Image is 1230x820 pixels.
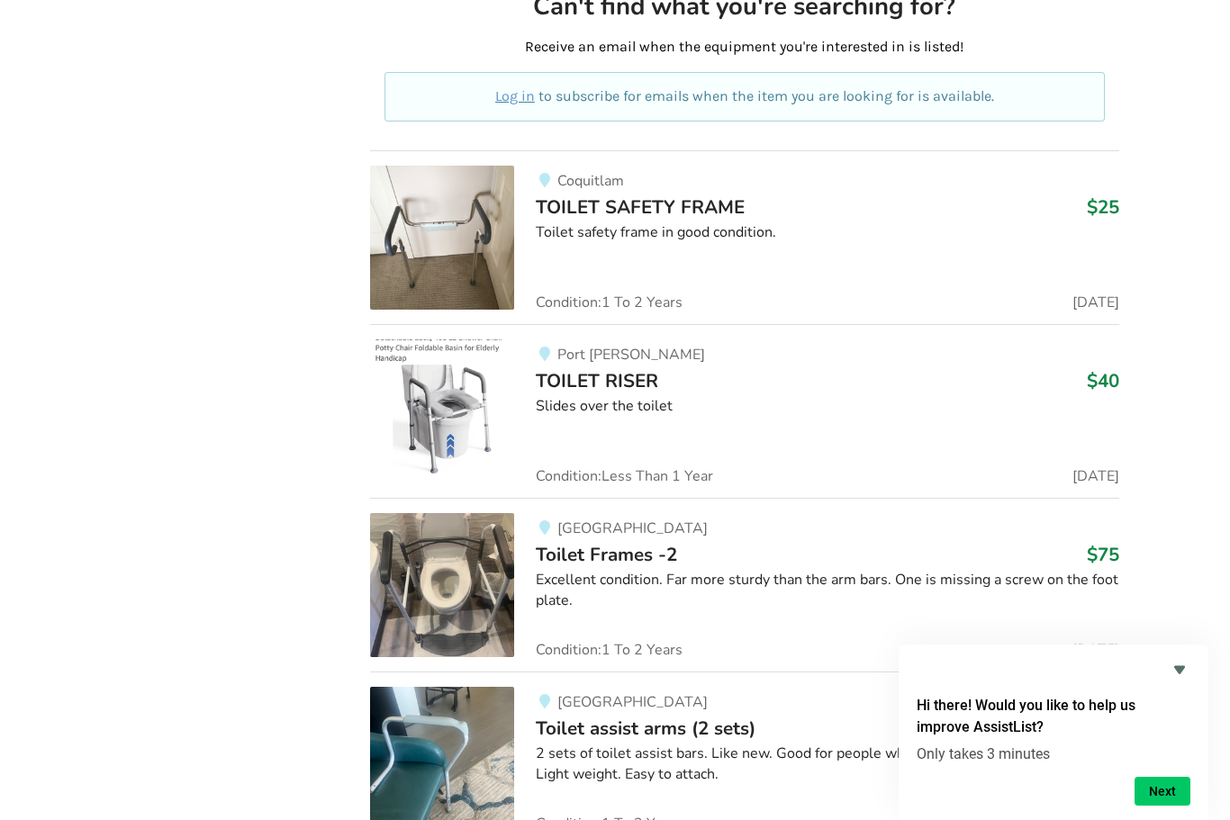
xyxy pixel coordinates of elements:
img: bathroom safety-toilet frames -2 [370,513,514,657]
p: to subscribe for emails when the item you are looking for is available. [406,86,1082,107]
span: Condition: 1 To 2 Years [536,295,683,310]
a: bathroom safety-toilet safety frameCoquitlamTOILET SAFETY FRAME$25Toilet safety frame in good con... [370,150,1118,324]
span: Coquitlam [557,171,624,191]
button: Next question [1135,777,1190,806]
img: bathroom safety-toilet riser [370,339,514,483]
h3: $40 [1087,369,1119,392]
span: Toilet assist arms (2 sets) [536,716,755,741]
h3: $25 [1087,195,1119,219]
a: Log in [495,87,535,104]
div: Hi there! Would you like to help us improve AssistList? [917,659,1190,806]
span: Port [PERSON_NAME] [557,345,705,365]
img: bathroom safety-toilet safety frame [370,166,514,310]
button: Hide survey [1169,659,1190,680]
div: Excellent condition. Far more sturdy than the arm bars. One is missing a screw on the foot plate. [536,570,1118,611]
p: Receive an email when the equipment you're interested in is listed! [384,37,1104,58]
p: Only takes 3 minutes [917,745,1190,762]
a: bathroom safety-toilet riserPort [PERSON_NAME]TOILET RISER$40Slides over the toiletCondition:Less... [370,324,1118,498]
span: TOILET SAFETY FRAME [536,194,745,220]
h2: Hi there! Would you like to help us improve AssistList? [917,695,1190,738]
a: bathroom safety-toilet frames -2[GEOGRAPHIC_DATA]Toilet Frames -2$75Excellent condition. Far more... [370,498,1118,671]
span: [DATE] [1072,295,1119,310]
div: Slides over the toilet [536,396,1118,417]
span: Condition: Less Than 1 Year [536,469,713,483]
span: Toilet Frames -2 [536,542,677,567]
div: Toilet safety frame in good condition. [536,222,1118,243]
div: 2 sets of toilet assist bars. Like new. Good for people who need a bit of help to get up. Light w... [536,743,1118,785]
span: [GEOGRAPHIC_DATA] [557,518,708,538]
span: TOILET RISER [536,368,658,393]
span: [GEOGRAPHIC_DATA] [557,692,708,712]
span: Condition: 1 To 2 Years [536,643,683,657]
span: [DATE] [1072,643,1119,657]
h3: $75 [1087,543,1119,566]
span: [DATE] [1072,469,1119,483]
